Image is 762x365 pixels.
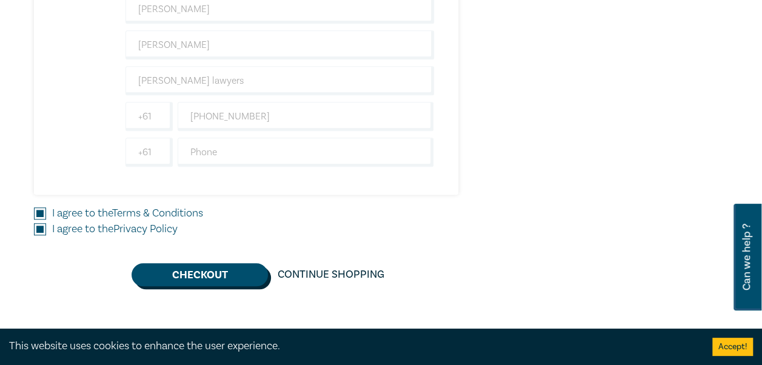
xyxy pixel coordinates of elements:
input: Phone [178,138,434,167]
a: Continue Shopping [268,263,394,286]
button: Accept cookies [712,338,753,356]
label: I agree to the [52,206,203,221]
button: Checkout [132,263,268,286]
div: This website uses cookies to enhance the user experience. [9,338,694,354]
label: I agree to the [52,221,178,237]
input: Last Name* [125,30,434,59]
a: Terms & Conditions [112,206,203,220]
input: Company [125,66,434,95]
a: Privacy Policy [113,222,178,236]
input: +61 [125,102,173,131]
input: +61 [125,138,173,167]
input: Mobile* [178,102,434,131]
span: Can we help ? [741,211,752,303]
